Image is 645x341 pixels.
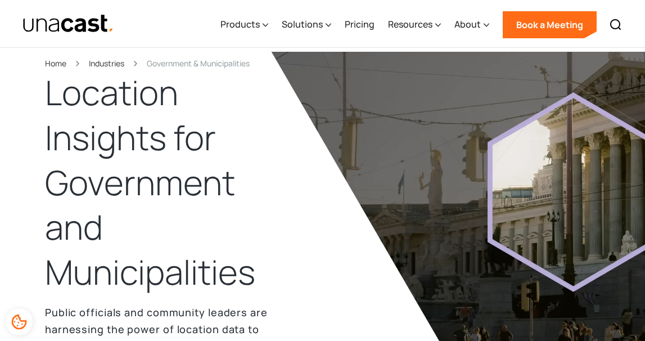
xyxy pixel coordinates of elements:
[388,2,441,48] div: Resources
[45,70,278,295] h1: Location Insights for Government and Municipalities
[282,17,323,31] div: Solutions
[22,14,114,34] img: Unacast text logo
[609,18,623,32] img: Search icon
[45,57,66,70] a: Home
[220,2,268,48] div: Products
[454,17,481,31] div: About
[388,17,432,31] div: Resources
[147,57,250,70] div: Government & Municipalities
[22,14,114,34] a: home
[6,308,33,335] div: Cookie Preferences
[89,57,124,70] a: Industries
[220,17,260,31] div: Products
[282,2,331,48] div: Solutions
[454,2,489,48] div: About
[345,2,375,48] a: Pricing
[503,11,597,38] a: Book a Meeting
